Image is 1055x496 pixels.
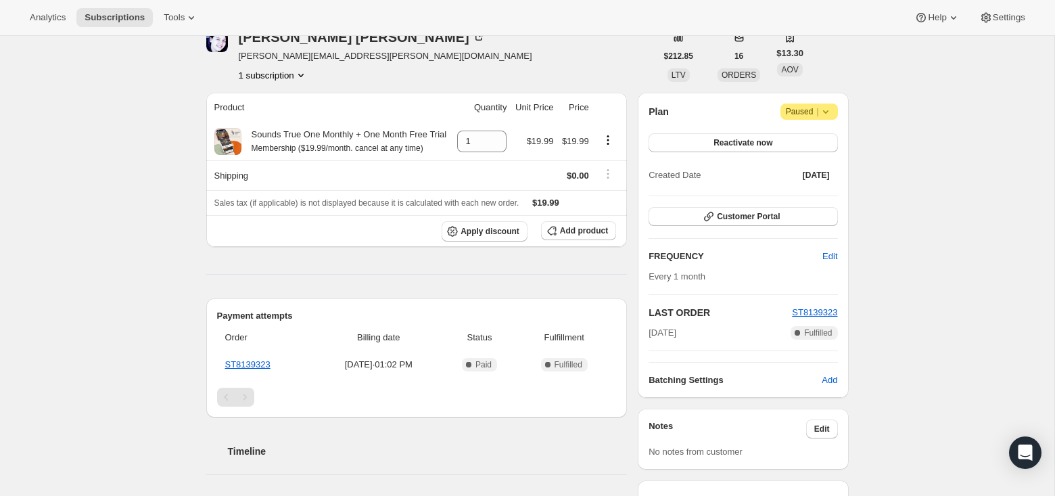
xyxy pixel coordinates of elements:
span: No notes from customer [649,447,743,457]
h2: FREQUENCY [649,250,822,263]
button: Edit [806,420,838,438]
span: ORDERS [722,70,756,80]
button: Subscriptions [76,8,153,27]
span: Status [447,331,512,344]
span: Paid [475,359,492,370]
button: Apply discount [442,221,527,242]
button: Help [906,8,968,27]
span: Settings [993,12,1025,23]
th: Product [206,93,453,122]
button: ST8139323 [792,306,837,319]
span: $0.00 [567,171,589,181]
button: 16 [726,47,751,66]
button: Shipping actions [597,166,619,181]
span: Created Date [649,168,701,182]
h2: LAST ORDER [649,306,792,319]
button: Product actions [597,133,619,148]
span: Help [928,12,946,23]
span: Subscriptions [85,12,145,23]
span: Fulfillment [520,331,608,344]
span: Add product [560,225,608,236]
span: [DATE] [649,326,676,340]
span: $13.30 [776,47,803,60]
span: [PERSON_NAME][EMAIL_ADDRESS][PERSON_NAME][DOMAIN_NAME] [239,49,532,63]
h2: Payment attempts [217,309,617,323]
span: Sales tax (if applicable) is not displayed because it is calculated with each new order. [214,198,519,208]
span: Add [822,374,837,387]
button: Tools [156,8,206,27]
span: Edit [814,424,830,434]
button: Edit [814,246,845,267]
img: product img [214,128,241,155]
div: Sounds True One Monthly + One Month Free Trial [241,128,447,155]
span: $19.99 [562,136,589,146]
div: [PERSON_NAME] [PERSON_NAME] [239,30,486,44]
th: Unit Price [511,93,557,122]
a: ST8139323 [225,359,271,369]
nav: Pagination [217,388,617,407]
span: AOV [781,65,798,74]
span: [DATE] [803,170,830,181]
h6: Batching Settings [649,374,822,387]
h2: Timeline [228,445,628,458]
span: Edit [822,250,837,263]
button: Settings [971,8,1033,27]
span: $19.99 [527,136,554,146]
th: Order [217,323,314,353]
th: Price [557,93,592,122]
th: Shipping [206,160,453,190]
div: Open Intercom Messenger [1009,436,1041,469]
span: Pam Przybylski [206,30,228,52]
button: [DATE] [795,166,838,185]
small: Membership ($19.99/month. cancel at any time) [252,143,423,153]
span: Tools [164,12,185,23]
button: Add [814,369,845,391]
span: Fulfilled [804,328,832,338]
span: Every 1 month [649,271,705,281]
button: Add product [541,221,616,240]
span: Fulfilled [555,359,582,370]
span: Apply discount [461,226,519,237]
span: Analytics [30,12,66,23]
span: Customer Portal [717,211,780,222]
span: 16 [734,51,743,62]
span: | [816,106,818,117]
button: Reactivate now [649,133,837,152]
button: Analytics [22,8,74,27]
button: Product actions [239,68,308,82]
span: Paused [786,105,833,118]
button: $212.85 [656,47,701,66]
h2: Plan [649,105,669,118]
span: $212.85 [664,51,693,62]
span: $19.99 [532,198,559,208]
button: Customer Portal [649,207,837,226]
a: ST8139323 [792,307,837,317]
th: Quantity [453,93,511,122]
h3: Notes [649,420,806,438]
span: [DATE] · 01:02 PM [319,358,439,371]
span: LTV [672,70,686,80]
span: Billing date [319,331,439,344]
span: Reactivate now [713,137,772,148]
